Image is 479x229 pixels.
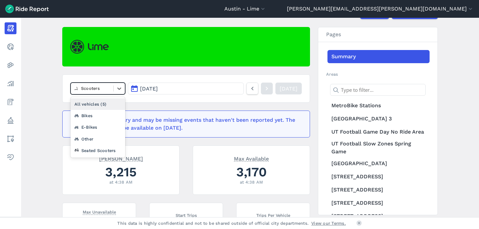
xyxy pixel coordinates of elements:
span: Max Available [234,155,269,162]
span: [DATE] [140,86,158,92]
span: Trips Per Vehicle [256,212,290,218]
a: UT Football Slow Zones Spring Game [327,139,430,157]
a: Health [5,151,16,163]
a: Fees [5,96,16,108]
img: Lime [70,40,109,54]
div: 3,170 [201,163,302,181]
a: [STREET_ADDRESS] [327,196,430,210]
span: Max Unavailable [83,208,116,215]
a: [GEOGRAPHIC_DATA] [327,157,430,170]
button: [PERSON_NAME][EMAIL_ADDRESS][PERSON_NAME][DOMAIN_NAME] [287,5,474,13]
a: [STREET_ADDRESS] [327,170,430,183]
div: at 4:38 AM [201,179,302,185]
a: Summary [327,50,430,63]
h2: Areas [326,71,430,77]
div: Seated Scooters [70,145,125,156]
a: Areas [5,133,16,145]
span: Start Trips [176,212,197,218]
input: Type to filter... [330,84,426,96]
a: [STREET_ADDRESS] [327,210,430,223]
div: 3,215 [70,163,171,181]
a: Heatmaps [5,59,16,71]
a: [STREET_ADDRESS] [327,183,430,196]
button: [DATE] [128,83,244,94]
div: at 4:38 AM [70,179,171,185]
a: [DATE] [275,83,302,94]
button: Austin - Lime [224,5,266,13]
img: Ride Report [5,5,49,13]
a: MetroBike Stations [327,99,430,112]
h3: Pages [318,27,437,42]
a: [GEOGRAPHIC_DATA] 3 [327,112,430,125]
div: E-Bikes [70,121,125,133]
div: All vehicles (5) [70,98,125,110]
a: Report [5,22,16,34]
a: UT Football Game Day No Ride Area [327,125,430,139]
div: Other [70,133,125,145]
div: 115 [70,216,128,228]
span: [PERSON_NAME] [99,155,143,162]
a: Policy [5,114,16,126]
div: This data is preliminary and may be missing events that haven't been reported yet. The finalized ... [70,116,298,132]
a: Realtime [5,41,16,53]
a: View our Terms. [311,220,346,226]
div: Bikes [70,110,125,121]
a: Analyze [5,78,16,89]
